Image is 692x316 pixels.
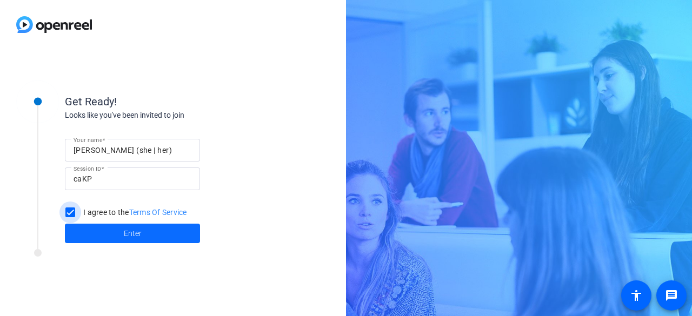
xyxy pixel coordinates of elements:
[65,224,200,243] button: Enter
[630,289,643,302] mat-icon: accessibility
[74,137,102,143] mat-label: Your name
[665,289,678,302] mat-icon: message
[65,93,281,110] div: Get Ready!
[81,207,187,218] label: I agree to the
[124,228,142,239] span: Enter
[65,110,281,121] div: Looks like you've been invited to join
[129,208,187,217] a: Terms Of Service
[74,165,101,172] mat-label: Session ID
